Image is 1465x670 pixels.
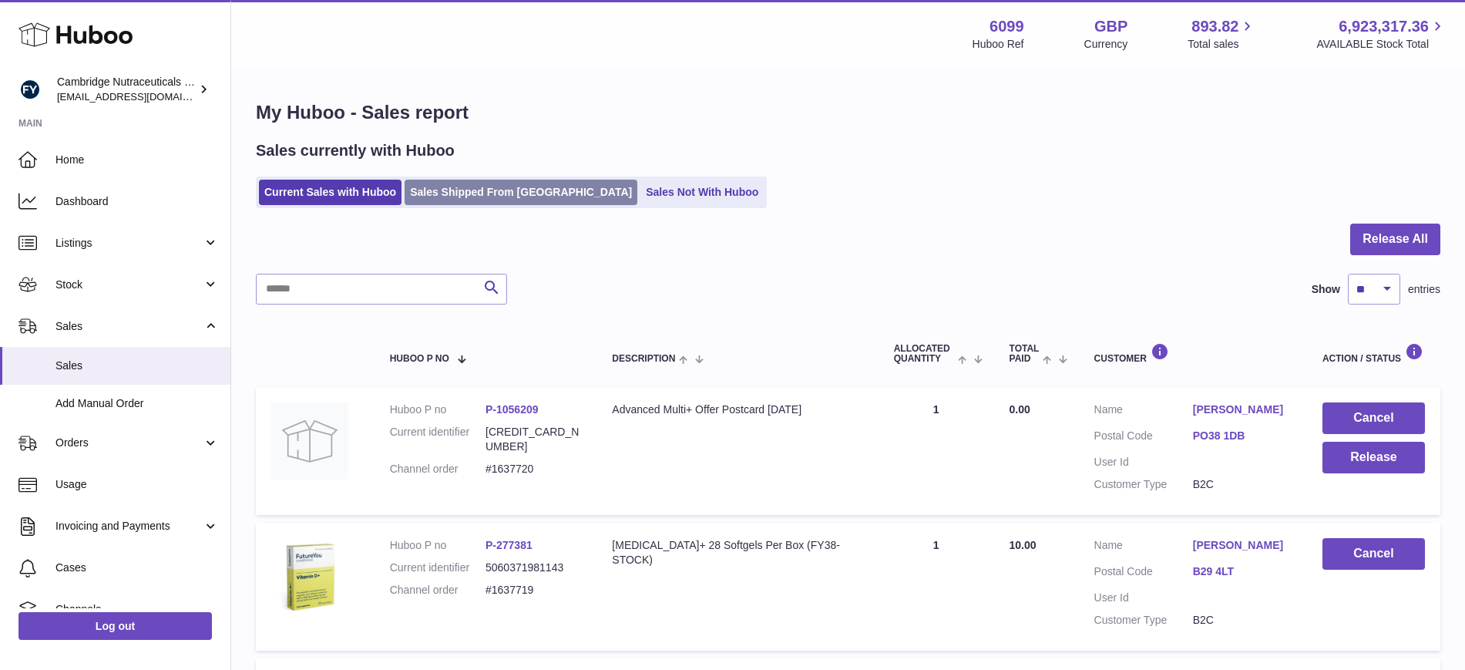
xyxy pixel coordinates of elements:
[55,194,219,209] span: Dashboard
[879,387,994,515] td: 1
[1408,282,1440,297] span: entries
[1094,455,1193,470] dt: User Id
[55,278,203,292] span: Stock
[486,462,581,476] dd: #1637720
[973,37,1024,52] div: Huboo Ref
[612,538,862,567] div: [MEDICAL_DATA]+ 28 Softgels Per Box (FY38-STOCK)
[486,561,581,575] dd: 5060371981143
[55,153,219,167] span: Home
[1094,429,1193,447] dt: Postal Code
[879,523,994,651] td: 1
[486,403,539,416] a: P-1056209
[1312,282,1340,297] label: Show
[1193,402,1292,417] a: [PERSON_NAME]
[1191,16,1238,37] span: 893.82
[486,425,581,454] dd: [CREDIT_CARD_NUMBER]
[55,396,219,411] span: Add Manual Order
[256,100,1440,125] h1: My Huboo - Sales report
[55,477,219,492] span: Usage
[390,462,486,476] dt: Channel order
[55,602,219,617] span: Channels
[271,402,348,480] img: no-photo.jpg
[1316,16,1447,52] a: 6,923,317.36 AVAILABLE Stock Total
[894,344,955,364] span: ALLOCATED Quantity
[1322,402,1425,434] button: Cancel
[486,583,581,598] dd: #1637719
[1084,37,1128,52] div: Currency
[55,236,203,251] span: Listings
[390,583,486,598] dt: Channel order
[486,539,533,551] a: P-277381
[390,425,486,454] dt: Current identifier
[1094,538,1193,557] dt: Name
[1193,477,1292,492] dd: B2C
[1094,477,1193,492] dt: Customer Type
[1322,538,1425,570] button: Cancel
[57,75,196,104] div: Cambridge Nutraceuticals Ltd
[390,402,486,417] dt: Huboo P no
[1350,224,1440,255] button: Release All
[612,354,675,364] span: Description
[18,78,42,101] img: internalAdmin-6099@internal.huboo.com
[1094,591,1193,605] dt: User Id
[990,16,1024,37] strong: 6099
[1188,16,1256,52] a: 893.82 Total sales
[1193,429,1292,443] a: PO38 1DB
[390,354,449,364] span: Huboo P no
[1010,344,1040,364] span: Total paid
[1094,343,1292,364] div: Customer
[1193,613,1292,628] dd: B2C
[640,180,764,205] a: Sales Not With Huboo
[1322,442,1425,473] button: Release
[390,538,486,553] dt: Huboo P no
[390,561,486,575] dt: Current identifier
[55,436,203,450] span: Orders
[55,561,219,575] span: Cases
[259,180,402,205] a: Current Sales with Huboo
[1094,402,1193,421] dt: Name
[55,359,219,373] span: Sales
[1010,539,1037,551] span: 10.00
[55,519,203,534] span: Invoicing and Payments
[1094,613,1193,628] dt: Customer Type
[1193,538,1292,553] a: [PERSON_NAME]
[1010,403,1030,416] span: 0.00
[612,402,862,417] div: Advanced Multi+ Offer Postcard [DATE]
[1188,37,1256,52] span: Total sales
[271,538,348,615] img: 1619440815.png
[1094,564,1193,583] dt: Postal Code
[1094,16,1127,37] strong: GBP
[1193,564,1292,579] a: B29 4LT
[1322,343,1425,364] div: Action / Status
[256,140,455,161] h2: Sales currently with Huboo
[405,180,637,205] a: Sales Shipped From [GEOGRAPHIC_DATA]
[1316,37,1447,52] span: AVAILABLE Stock Total
[57,90,227,103] span: [EMAIL_ADDRESS][DOMAIN_NAME]
[55,319,203,334] span: Sales
[18,612,212,640] a: Log out
[1339,16,1429,37] span: 6,923,317.36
